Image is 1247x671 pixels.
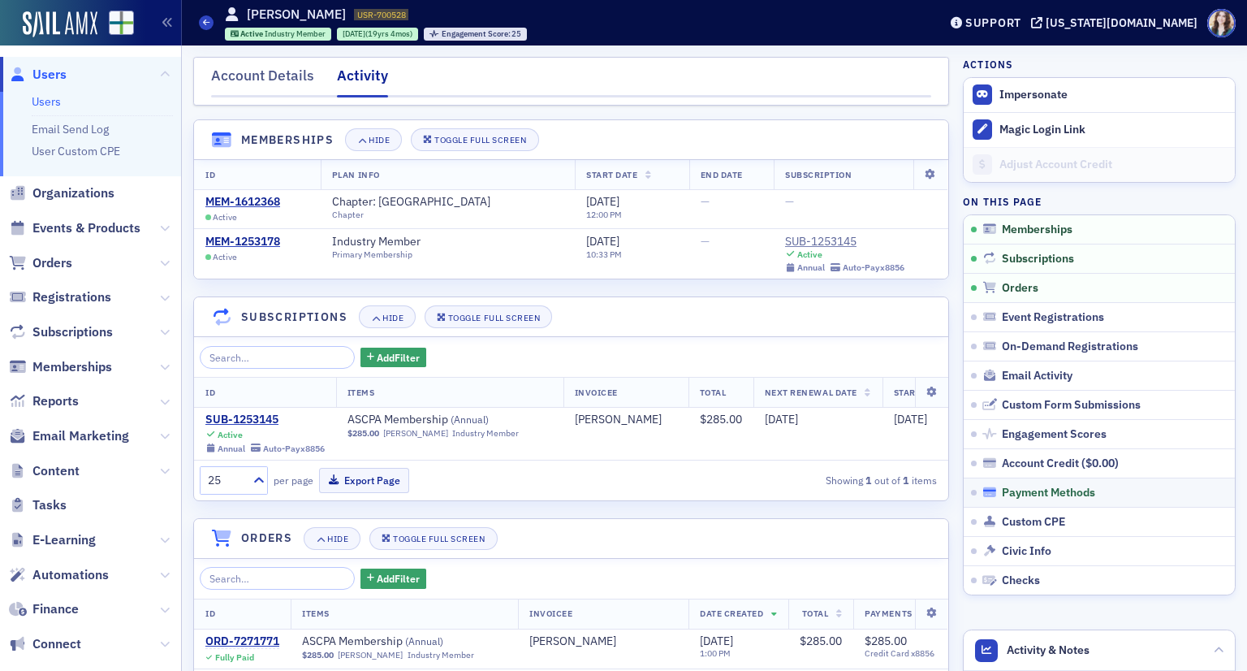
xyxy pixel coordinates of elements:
[332,169,380,180] span: Plan Info
[9,462,80,480] a: Content
[785,235,904,249] a: SUB-1253145
[347,428,379,439] span: $285.00
[586,209,622,220] time: 12:00 PM
[1002,515,1065,530] span: Custom CPE
[9,566,109,584] a: Automations
[32,635,81,653] span: Connect
[32,600,79,618] span: Finance
[213,252,237,262] span: Active
[529,608,572,619] span: Invoicee
[359,305,416,328] button: Hide
[32,122,109,136] a: Email Send Log
[424,28,527,41] div: Engagement Score: 25
[1085,456,1115,470] span: $0.00
[442,28,512,39] span: Engagement Score :
[1002,252,1074,266] span: Subscriptions
[32,66,67,84] span: Users
[9,635,81,653] a: Connect
[894,387,945,398] span: Start Date
[360,569,427,589] button: AddFilter
[785,194,794,209] span: —
[360,348,427,368] button: AddFilter
[369,136,390,145] div: Hide
[700,647,731,659] time: 1:00 PM
[1002,486,1095,500] span: Payment Methods
[302,650,334,660] span: $285.00
[383,428,448,439] a: [PERSON_NAME]
[1207,9,1236,37] span: Profile
[338,650,403,660] a: [PERSON_NAME]
[700,387,727,398] span: Total
[332,195,505,210] a: Chapter: [GEOGRAPHIC_DATA]
[900,473,912,487] strong: 1
[700,608,763,619] span: Date Created
[32,531,96,549] span: E-Learning
[802,608,829,619] span: Total
[337,65,388,97] div: Activity
[448,314,540,323] div: Toggle Full Screen
[1046,15,1197,30] div: [US_STATE][DOMAIN_NAME]
[1002,427,1107,442] span: Engagement Scores
[23,11,97,37] a: SailAMX
[343,28,365,39] span: [DATE]
[999,88,1068,102] button: Impersonate
[205,387,215,398] span: ID
[337,28,418,41] div: 2006-05-10 00:00:00
[586,169,637,180] span: Start Date
[205,169,215,180] span: ID
[700,634,733,648] span: [DATE]
[405,634,443,647] span: ( Annual )
[211,65,314,95] div: Account Details
[451,413,489,426] span: ( Annual )
[963,57,1013,71] h4: Actions
[586,234,619,249] span: [DATE]
[701,169,743,180] span: End Date
[865,634,907,648] span: $285.00
[702,473,937,487] div: Showing out of items
[9,254,72,272] a: Orders
[32,566,109,584] span: Automations
[9,66,67,84] a: Users
[302,634,507,649] a: ASCPA Membership (Annual)
[765,387,857,398] span: Next Renewal Date
[408,650,474,660] div: Industry Member
[240,28,265,39] span: Active
[529,634,616,649] div: [PERSON_NAME]
[213,212,237,223] span: Active
[263,444,325,454] div: Auto-Pay x8856
[865,648,946,659] span: Credit Card x8856
[304,527,360,550] button: Hide
[205,634,279,649] div: ORD-7271771
[205,413,325,427] a: SUB-1253145
[575,413,677,427] span: Brandi Sharit
[9,358,112,376] a: Memberships
[332,249,435,260] div: Primary Membership
[347,413,552,427] span: ASCPA Membership
[785,169,852,180] span: Subscription
[1002,398,1141,413] span: Custom Form Submissions
[109,11,134,36] img: SailAMX
[347,387,375,398] span: Items
[797,249,822,260] div: Active
[377,350,420,365] span: Add Filter
[225,28,332,41] div: Active: Active: Industry Member
[999,158,1227,172] div: Adjust Account Credit
[1007,642,1090,659] span: Activity & Notes
[1002,281,1038,296] span: Orders
[701,234,710,249] span: —
[247,6,346,24] h1: [PERSON_NAME]
[701,194,710,209] span: —
[586,249,622,260] time: 10:33 PM
[1002,457,1119,471] div: Account Credit ( )
[9,600,79,618] a: Finance
[434,136,526,145] div: Toggle Full Screen
[265,28,326,39] span: Industry Member
[205,608,215,619] span: ID
[231,28,326,39] a: Active Industry Member
[327,535,348,543] div: Hide
[200,567,355,590] input: Search…
[575,413,662,427] div: [PERSON_NAME]
[208,472,244,489] div: 25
